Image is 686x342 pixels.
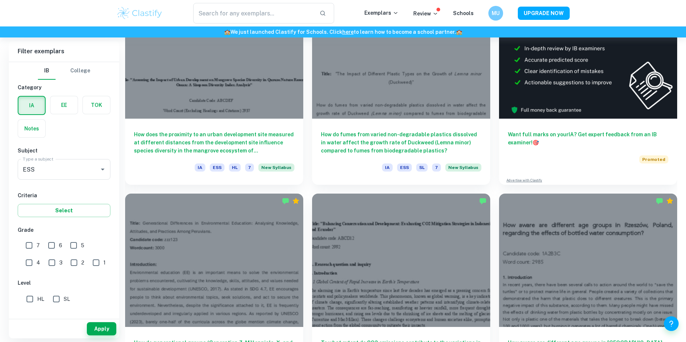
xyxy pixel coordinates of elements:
h6: Criteria [18,191,110,199]
button: Open [98,164,108,174]
h6: Level [18,279,110,287]
span: HL [37,295,44,303]
div: Starting from the May 2026 session, the ESS IA requirements have changed. We created this exempla... [258,163,294,176]
span: 3 [59,259,63,267]
button: UPGRADE NOW [518,7,570,20]
span: IA [382,163,393,172]
span: 6 [59,241,62,249]
h6: Filter exemplars [9,41,119,62]
span: IA [195,163,205,172]
h6: Session [18,315,110,323]
button: IA [18,97,45,114]
span: ESS [397,163,412,172]
a: Schools [453,10,474,16]
button: Apply [87,322,116,335]
p: Review [413,10,438,18]
span: SL [416,163,428,172]
div: Premium [666,197,673,205]
span: New Syllabus [258,163,294,172]
span: 5 [81,241,84,249]
span: New Syllabus [445,163,481,172]
span: ESS [210,163,224,172]
div: Starting from the May 2026 session, the ESS IA requirements have changed. We created this exempla... [445,163,481,176]
span: HL [229,163,241,172]
h6: Grade [18,226,110,234]
span: 🏫 [224,29,230,35]
button: Select [18,204,110,217]
h6: We just launched Clastify for Schools. Click to learn how to become a school partner. [1,28,685,36]
button: Notes [18,120,45,137]
h6: Subject [18,147,110,155]
img: Marked [656,197,663,205]
button: IB [38,62,56,80]
button: EE [50,96,78,114]
button: TOK [83,96,110,114]
h6: Want full marks on your IA ? Get expert feedback from an IB examiner! [508,130,668,147]
p: Exemplars [364,9,399,17]
div: Filter type choice [38,62,90,80]
span: SL [64,295,70,303]
button: MU [488,6,503,21]
button: Help and Feedback [664,316,679,331]
img: Marked [479,197,487,205]
h6: How does the proximity to an urban development site measured at different distances from the deve... [134,130,294,155]
label: Type a subject [23,156,53,162]
span: 4 [36,259,40,267]
span: 7 [36,241,40,249]
h6: How do fumes from varied non-degradable plastics dissolved in water affect the growth rate of Duc... [321,130,481,155]
span: 7 [432,163,441,172]
input: Search for any exemplars... [193,3,314,24]
div: Premium [292,197,300,205]
a: Advertise with Clastify [506,178,542,183]
button: College [70,62,90,80]
span: 🏫 [456,29,462,35]
span: 1 [103,259,106,267]
span: 7 [245,163,254,172]
h6: MU [492,9,500,17]
span: Promoted [639,155,668,163]
span: 🎯 [533,140,539,145]
span: 2 [81,259,84,267]
img: Clastify logo [116,6,163,21]
h6: Category [18,83,110,91]
img: Marked [282,197,289,205]
a: here [342,29,354,35]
